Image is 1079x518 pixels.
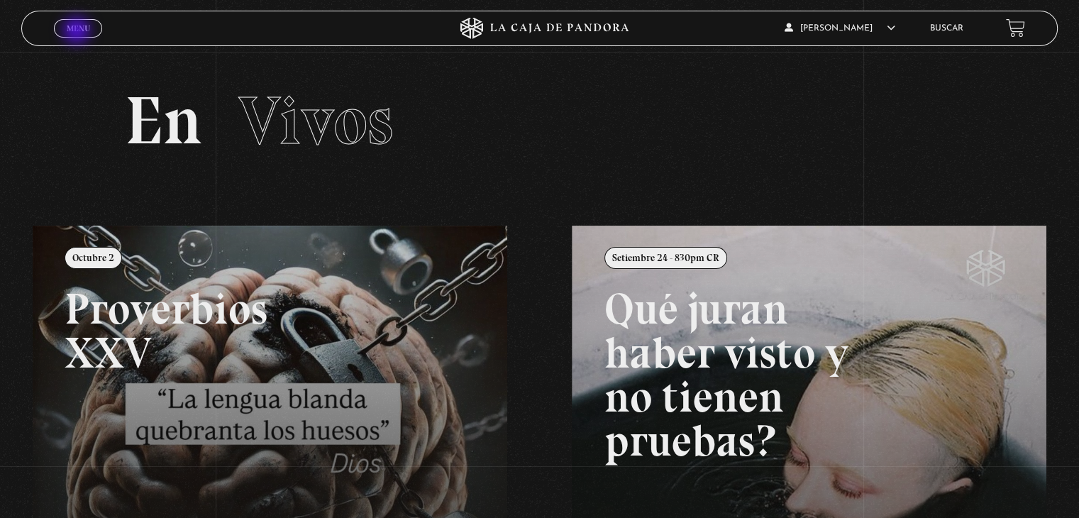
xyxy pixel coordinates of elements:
[1006,18,1025,38] a: View your shopping cart
[238,80,393,161] span: Vivos
[930,24,963,33] a: Buscar
[67,24,90,33] span: Menu
[125,87,953,155] h2: En
[62,35,95,45] span: Cerrar
[785,24,895,33] span: [PERSON_NAME]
